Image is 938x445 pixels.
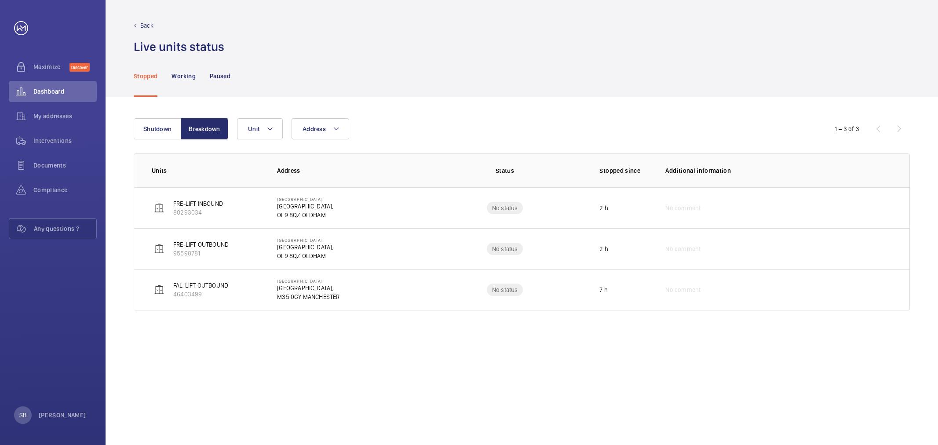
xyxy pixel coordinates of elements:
[172,72,195,80] p: Working
[134,39,224,55] h1: Live units status
[181,118,228,139] button: Breakdown
[835,124,859,133] div: 1 – 3 of 3
[277,166,424,175] p: Address
[292,118,349,139] button: Address
[134,118,181,139] button: Shutdown
[599,244,608,253] p: 2 h
[154,203,164,213] img: elevator.svg
[665,244,701,253] span: No comment
[33,112,97,120] span: My addresses
[34,224,96,233] span: Any questions ?
[277,292,339,301] p: M35 0GY MANCHESTER
[599,166,651,175] p: Stopped since
[19,411,26,419] p: SB
[33,161,97,170] span: Documents
[154,244,164,254] img: elevator.svg
[665,204,701,212] span: No comment
[173,240,229,249] p: FRE-LIFT OUTBOUND
[33,136,97,145] span: Interventions
[277,197,333,202] p: [GEOGRAPHIC_DATA]
[39,411,86,419] p: [PERSON_NAME]
[140,21,153,30] p: Back
[33,87,97,96] span: Dashboard
[277,237,333,243] p: [GEOGRAPHIC_DATA]
[599,285,608,294] p: 7 h
[277,202,333,211] p: [GEOGRAPHIC_DATA],
[152,166,263,175] p: Units
[173,290,228,299] p: 46403499
[431,166,580,175] p: Status
[277,284,339,292] p: [GEOGRAPHIC_DATA],
[134,72,157,80] p: Stopped
[277,211,333,219] p: OL9 8QZ OLDHAM
[492,244,518,253] p: No status
[69,63,90,72] span: Discover
[173,208,223,217] p: 80293034
[277,252,333,260] p: OL9 8QZ OLDHAM
[277,243,333,252] p: [GEOGRAPHIC_DATA],
[173,249,229,258] p: 95598781
[173,281,228,290] p: FAL-LIFT OUTBOUND
[237,118,283,139] button: Unit
[33,186,97,194] span: Compliance
[303,125,326,132] span: Address
[210,72,230,80] p: Paused
[665,166,892,175] p: Additional information
[173,199,223,208] p: FRE-LIFT INBOUND
[248,125,259,132] span: Unit
[599,204,608,212] p: 2 h
[154,285,164,295] img: elevator.svg
[33,62,69,71] span: Maximize
[277,278,339,284] p: [GEOGRAPHIC_DATA]
[492,204,518,212] p: No status
[492,285,518,294] p: No status
[665,285,701,294] span: No comment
